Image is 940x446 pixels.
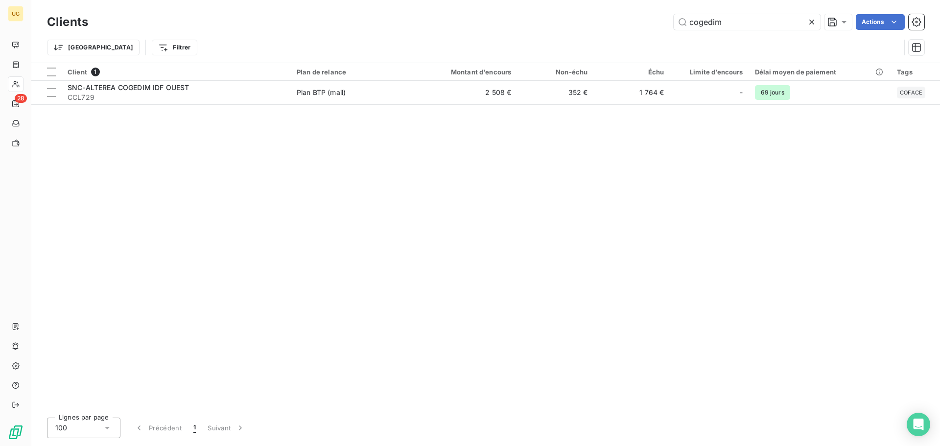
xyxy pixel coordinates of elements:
div: Limite d’encours [676,68,743,76]
span: 28 [15,94,27,103]
button: Filtrer [152,40,197,55]
span: Client [68,68,87,76]
img: Logo LeanPay [8,424,23,440]
span: 69 jours [755,85,790,100]
div: Plan BTP (mail) [297,88,346,97]
button: [GEOGRAPHIC_DATA] [47,40,140,55]
div: Montant d'encours [421,68,511,76]
button: Suivant [202,418,251,438]
td: 1 764 € [593,81,670,104]
button: Précédent [128,418,188,438]
div: Open Intercom Messenger [907,413,930,436]
span: 1 [91,68,100,76]
div: Plan de relance [297,68,409,76]
button: Actions [856,14,905,30]
input: Rechercher [674,14,821,30]
h3: Clients [47,13,88,31]
div: UG [8,6,23,22]
div: Tags [897,68,934,76]
div: Délai moyen de paiement [755,68,886,76]
span: - [740,88,743,97]
span: COFACE [900,90,922,95]
span: 1 [193,423,196,433]
td: 2 508 € [415,81,517,104]
span: CCL729 [68,93,285,102]
div: Échu [599,68,664,76]
td: 352 € [517,81,593,104]
span: 100 [55,423,67,433]
button: 1 [188,418,202,438]
div: Non-échu [523,68,587,76]
span: SNC-ALTEREA COGEDIM IDF OUEST [68,83,189,92]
